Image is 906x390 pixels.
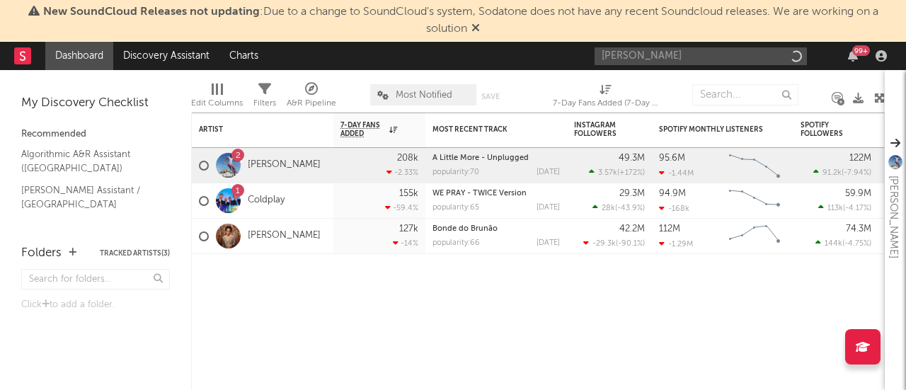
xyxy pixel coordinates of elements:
[21,95,170,112] div: My Discovery Checklist
[813,168,871,177] div: ( )
[846,224,871,234] div: 74.3M
[885,176,902,258] div: [PERSON_NAME]
[191,77,243,118] div: Edit Columns
[844,169,869,177] span: -7.94 %
[845,205,869,212] span: -4.17 %
[659,189,686,198] div: 94.9M
[595,47,807,65] input: Search for artists
[248,195,285,207] a: Coldplay
[432,190,527,197] a: WE PRAY - TWICE Version
[723,148,786,183] svg: Chart title
[397,154,418,163] div: 208k
[396,91,452,100] span: Most Notified
[191,95,243,112] div: Edit Columns
[340,121,386,138] span: 7-Day Fans Added
[822,169,842,177] span: 91.2k
[113,42,219,70] a: Discovery Assistant
[583,239,645,248] div: ( )
[618,240,643,248] span: -90.1 %
[723,219,786,254] svg: Chart title
[253,77,276,118] div: Filters
[432,190,560,197] div: WE PRAY - TWICE Version
[43,6,878,35] span: : Due to a change to SoundCloud's system, Sodatone does not have any recent Soundcloud releases. ...
[21,245,62,262] div: Folders
[723,183,786,219] svg: Chart title
[45,42,113,70] a: Dashboard
[399,189,418,198] div: 155k
[619,154,645,163] div: 49.3M
[827,205,843,212] span: 113k
[848,50,858,62] button: 99+
[432,239,480,247] div: popularity: 66
[432,125,539,134] div: Most Recent Track
[815,239,871,248] div: ( )
[481,93,500,101] button: Save
[602,205,615,212] span: 28k
[617,205,643,212] span: -43.9 %
[537,168,560,176] div: [DATE]
[43,6,260,18] span: New SoundCloud Releases not updating
[432,225,498,233] a: Bonde do Brunão
[598,169,617,177] span: 3.57k
[199,125,305,134] div: Artist
[537,239,560,247] div: [DATE]
[21,147,156,176] a: Algorithmic A&R Assistant ([GEOGRAPHIC_DATA])
[659,224,680,234] div: 112M
[21,297,170,314] div: Click to add a folder.
[432,154,529,162] a: A Little More - Unplugged
[659,125,765,134] div: Spotify Monthly Listeners
[801,121,850,138] div: Spotify Followers
[432,154,560,162] div: A Little More - Unplugged
[248,159,321,171] a: [PERSON_NAME]
[385,203,418,212] div: -59.4 %
[845,189,871,198] div: 59.9M
[21,126,170,143] div: Recommended
[432,204,479,212] div: popularity: 65
[471,23,480,35] span: Dismiss
[852,45,870,56] div: 99 +
[849,154,871,163] div: 122M
[287,77,336,118] div: A&R Pipeline
[659,204,689,213] div: -168k
[589,168,645,177] div: ( )
[248,230,321,242] a: [PERSON_NAME]
[393,239,418,248] div: -14 %
[432,225,560,233] div: Bonde do Brunão
[219,42,268,70] a: Charts
[100,250,170,257] button: Tracked Artists(3)
[659,154,685,163] div: 95.6M
[692,84,798,105] input: Search...
[825,240,842,248] span: 144k
[287,95,336,112] div: A&R Pipeline
[619,189,645,198] div: 29.3M
[659,168,694,178] div: -1.44M
[818,203,871,212] div: ( )
[21,219,156,234] a: Mexico Key Algorithmic Charts
[574,121,624,138] div: Instagram Followers
[399,224,418,234] div: 127k
[592,240,616,248] span: -29.3k
[592,203,645,212] div: ( )
[844,240,869,248] span: -4.75 %
[659,239,693,248] div: -1.29M
[386,168,418,177] div: -2.33 %
[553,95,659,112] div: 7-Day Fans Added (7-Day Fans Added)
[21,183,156,212] a: [PERSON_NAME] Assistant / [GEOGRAPHIC_DATA]
[253,95,276,112] div: Filters
[619,224,645,234] div: 42.2M
[432,168,479,176] div: popularity: 70
[553,77,659,118] div: 7-Day Fans Added (7-Day Fans Added)
[619,169,643,177] span: +172 %
[537,204,560,212] div: [DATE]
[21,269,170,289] input: Search for folders...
